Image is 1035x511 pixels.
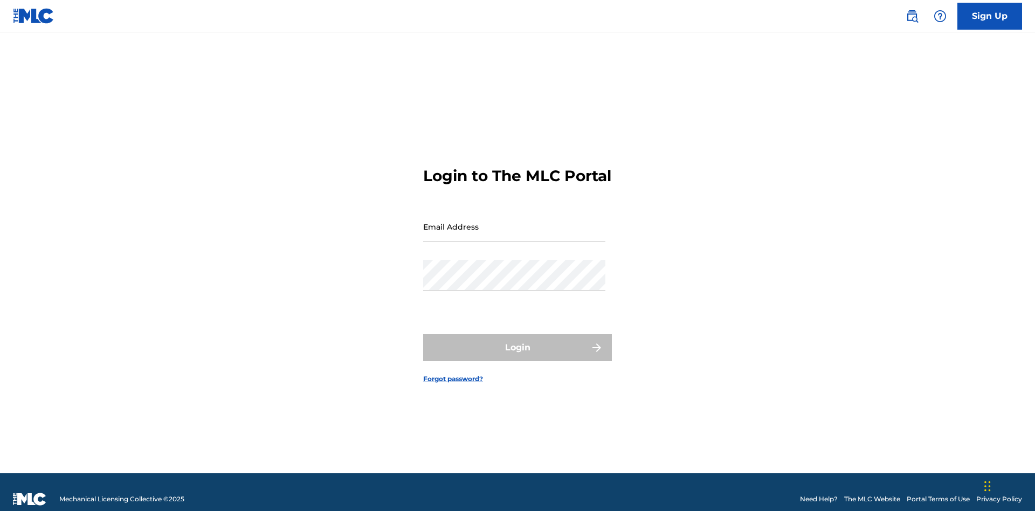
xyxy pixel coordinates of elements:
a: Portal Terms of Use [907,494,970,504]
a: Need Help? [800,494,838,504]
img: MLC Logo [13,8,54,24]
h3: Login to The MLC Portal [423,167,611,185]
div: Help [929,5,951,27]
img: help [934,10,947,23]
img: logo [13,493,46,506]
a: Sign Up [957,3,1022,30]
img: search [906,10,919,23]
div: Drag [984,470,991,502]
a: Privacy Policy [976,494,1022,504]
a: Public Search [901,5,923,27]
span: Mechanical Licensing Collective © 2025 [59,494,184,504]
a: Forgot password? [423,374,483,384]
iframe: Chat Widget [981,459,1035,511]
a: The MLC Website [844,494,900,504]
